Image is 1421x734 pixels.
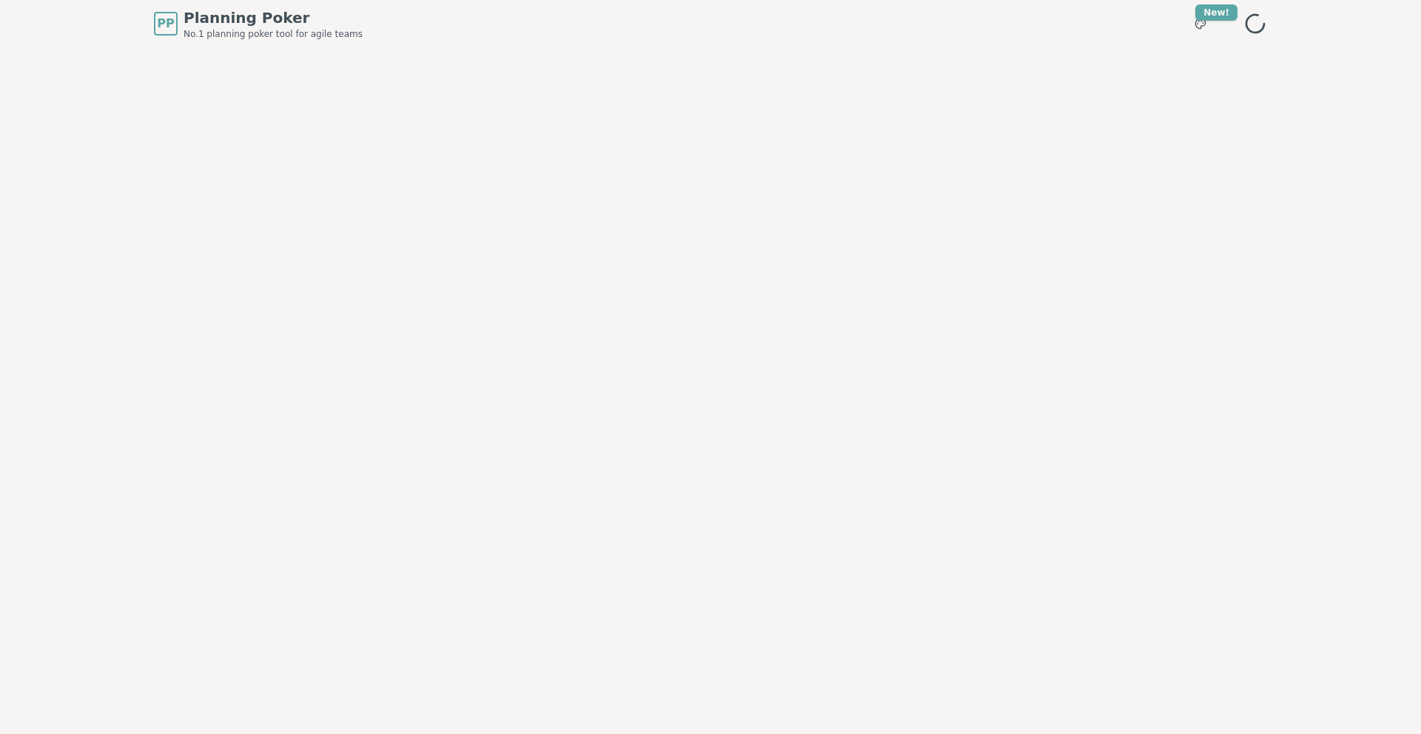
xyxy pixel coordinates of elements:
div: New! [1195,4,1237,21]
span: Planning Poker [184,7,363,28]
button: New! [1187,10,1214,37]
span: No.1 planning poker tool for agile teams [184,28,363,40]
a: PPPlanning PokerNo.1 planning poker tool for agile teams [154,7,363,40]
span: PP [157,15,174,33]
